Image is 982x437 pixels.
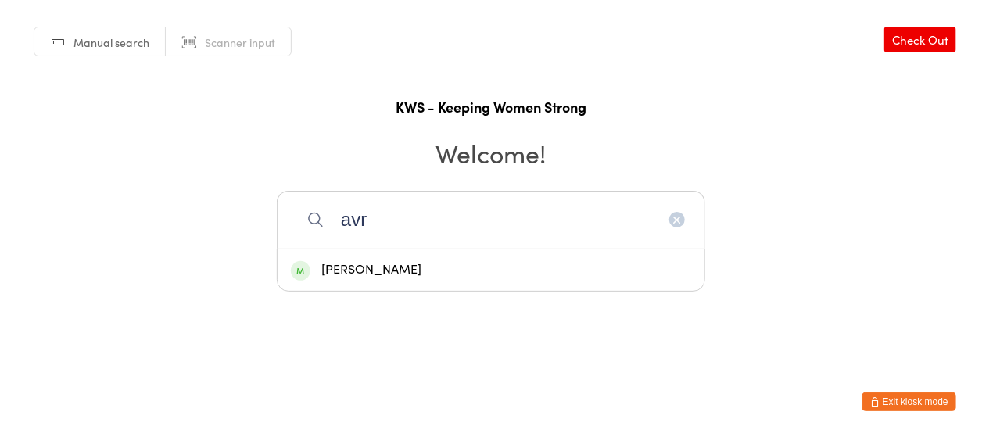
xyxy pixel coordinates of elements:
input: Search [277,191,705,249]
div: [PERSON_NAME] [291,260,691,281]
h1: KWS - Keeping Women Strong [16,97,966,116]
h2: Welcome! [16,135,966,170]
span: Scanner input [205,34,275,50]
a: Check Out [884,27,956,52]
button: Exit kiosk mode [862,392,956,411]
span: Manual search [73,34,149,50]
